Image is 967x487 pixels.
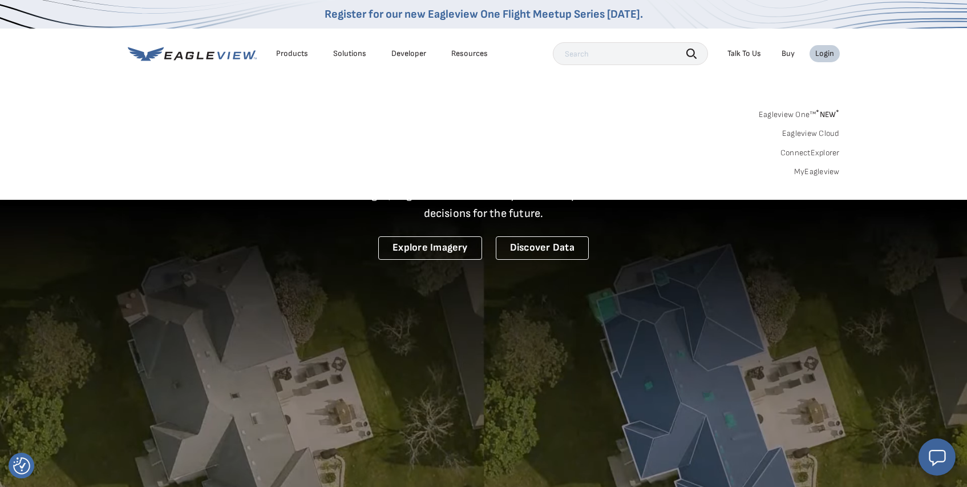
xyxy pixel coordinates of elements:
div: Resources [451,49,488,59]
span: NEW [816,110,839,119]
button: Open chat window [919,438,956,476]
input: Search [553,42,708,65]
img: Revisit consent button [13,457,30,474]
a: Buy [782,49,795,59]
a: Eagleview One™*NEW* [759,106,840,119]
a: ConnectExplorer [780,148,840,158]
div: Products [276,49,308,59]
button: Consent Preferences [13,457,30,474]
a: Explore Imagery [378,236,482,260]
a: Discover Data [496,236,589,260]
a: MyEagleview [794,167,840,177]
a: Developer [391,49,426,59]
div: Solutions [333,49,366,59]
div: Talk To Us [727,49,761,59]
a: Register for our new Eagleview One Flight Meetup Series [DATE]. [325,7,643,21]
div: Login [815,49,834,59]
a: Eagleview Cloud [782,128,840,139]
